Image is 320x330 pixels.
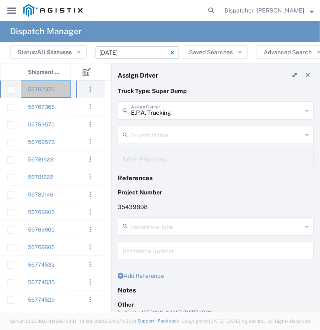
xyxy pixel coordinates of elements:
a: 56774529 [28,297,55,303]
span: . . . [90,137,91,147]
span: . . . [90,102,91,112]
span: Shipment No. [28,63,62,81]
span: . . . [90,172,91,182]
button: ... [85,259,96,270]
span: All Statuses [37,49,72,55]
button: ... [85,83,96,95]
span: . . . [90,242,91,252]
p: 35439898 [118,203,314,212]
span: . . . [90,84,91,94]
button: ... [85,294,96,305]
div: by Agistix [PERSON_NAME] [DATE] 12:06 [118,309,314,317]
button: ... [85,118,96,130]
img: logo [23,4,83,17]
a: 56769603 [28,209,55,215]
button: Dispatcher - [PERSON_NAME] [224,5,314,15]
span: . . . [90,277,91,287]
a: 56767368 [28,104,55,110]
button: ... [85,154,96,165]
span: . . . [90,154,91,164]
span: . . . [90,207,91,217]
a: 56769600 [28,227,55,233]
h4: References [118,174,314,181]
div: Other [118,300,314,309]
a: 56767376 [28,86,55,93]
p: Truck Type: Super Dump [118,87,314,96]
span: Dispatcher - Cameron Bowman [224,6,304,15]
h4: Notes [118,286,314,294]
button: ... [85,101,96,113]
h4: Assign Driver [118,71,158,79]
button: ... [85,171,96,183]
span: Client: 2025.18.0-27d3021 [80,319,136,324]
span: . . . [90,259,91,270]
a: Feedback [158,318,179,323]
a: 56769573 [28,139,55,145]
span: . . . [90,295,91,305]
a: Add Reference [118,272,164,279]
span: . . . [90,189,91,199]
button: ... [85,189,96,200]
button: ... [85,276,96,288]
a: Support [137,318,158,323]
button: ... [85,241,96,253]
a: 56781623 [28,156,53,163]
button: ... [85,224,96,235]
span: Copyright © [DATE]-[DATE] Agistix Inc., All Rights Reserved [181,318,310,325]
a: 56769570 [28,121,55,128]
span: . . . [90,119,91,129]
button: ... [85,136,96,148]
button: Saved Searches [182,45,248,59]
a: 56769606 [28,244,55,250]
a: 56781622 [28,174,53,180]
span: Server: 2025.18.0-d1e9a510831 [10,319,76,324]
button: Status:All Statuses [10,45,87,59]
a: 56774532 [28,262,55,268]
a: 56782146 [28,191,53,198]
p: Project Number [118,188,314,197]
a: 56774535 [28,279,55,285]
button: ... [85,206,96,218]
h4: Dispatch Manager [10,21,82,42]
span: . . . [90,224,91,234]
